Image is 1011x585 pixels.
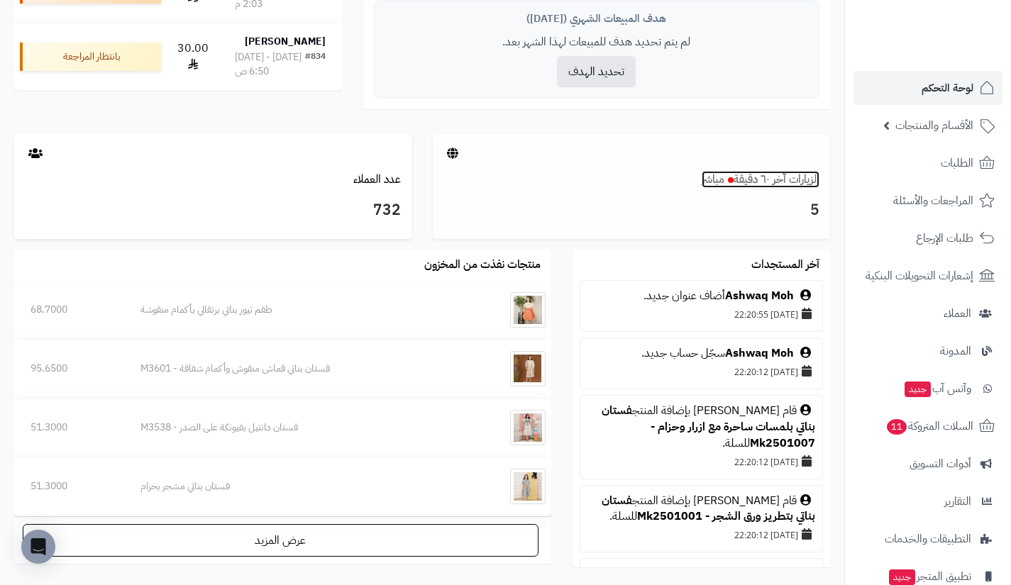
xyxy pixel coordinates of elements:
[905,381,931,397] span: جديد
[602,492,815,525] a: فستان بناتي بتطريز ورق الشجر - Mk2501001
[140,362,460,376] div: فستان بناتي قماش منقوش وأكمام شفافة - M3601
[25,199,401,223] h3: 732
[587,362,815,381] div: [DATE] 22:20:12
[602,402,815,452] a: فستان بناتي بلمسات ساحرة مع ازرار وحزام - Mk2501007
[167,23,219,90] td: 30.00
[922,78,973,98] span: لوحة التحكم
[725,345,794,362] a: Ashwaq Moh
[885,529,971,549] span: التطبيقات والخدمات
[889,569,915,585] span: جديد
[916,228,973,248] span: طلبات الإرجاع
[944,491,971,511] span: التقارير
[940,341,971,361] span: المدونة
[385,34,808,50] p: لم يتم تحديد هدف للمبيعات لهذا الشهر بعد.
[587,288,815,304] div: أضاف عنوان جديد.
[21,530,55,564] div: Open Intercom Messenger
[20,43,161,71] div: بانتظار المراجعة
[885,416,973,436] span: السلات المتروكة
[245,34,326,49] strong: [PERSON_NAME]
[887,419,907,435] span: 11
[385,11,808,26] div: هدف المبيعات الشهري ([DATE])
[140,303,460,317] div: طقم تيور بناتي برتقالي بأكمام منقوشة
[587,493,815,525] div: قام [PERSON_NAME] بإضافة المنتج للسلة.
[853,296,1002,330] a: العملاء
[853,409,1002,443] a: السلات المتروكة11
[587,525,815,545] div: [DATE] 22:20:12
[702,171,724,188] small: مباشر
[31,479,108,494] div: 51.3000
[587,304,815,324] div: [DATE] 22:20:55
[853,372,1002,406] a: وآتس آبجديد
[235,50,305,79] div: [DATE] - [DATE] 6:50 ص
[853,522,1002,556] a: التطبيقات والخدمات
[853,221,1002,255] a: طلبات الإرجاع
[31,303,108,317] div: 68.7000
[702,171,819,188] a: الزيارات آخر ٦٠ دقيقةمباشر
[893,191,973,211] span: المراجعات والأسئلة
[557,56,636,87] button: تحديد الهدف
[587,452,815,472] div: [DATE] 22:20:12
[853,259,1002,293] a: إشعارات التحويلات البنكية
[140,479,460,494] div: فستان بناتي مشجر بحزام
[587,403,815,452] div: قام [PERSON_NAME] بإضافة المنتج للسلة.
[944,303,971,323] span: العملاء
[443,199,819,223] h3: 5
[23,524,538,557] a: عرض المزيد
[853,184,1002,218] a: المراجعات والأسئلة
[305,50,326,79] div: #834
[895,116,973,135] span: الأقسام والمنتجات
[510,351,546,386] img: فستان بناتي قماش منقوش وأكمام شفافة - M3601
[510,292,546,328] img: طقم تيور بناتي برتقالي بأكمام منقوشة
[140,420,460,435] div: فستان دانتيل بفيونكة على الصدر - M3538
[31,420,108,435] div: 51.3000
[725,287,794,304] a: Ashwaq Moh
[853,484,1002,518] a: التقارير
[866,266,973,286] span: إشعارات التحويلات البنكية
[424,259,541,272] h3: منتجات نفذت من المخزون
[31,362,108,376] div: 95.6500
[941,153,973,173] span: الطلبات
[853,334,1002,368] a: المدونة
[751,259,819,272] h3: آخر المستجدات
[910,454,971,474] span: أدوات التسويق
[853,71,1002,105] a: لوحة التحكم
[853,146,1002,180] a: الطلبات
[587,345,815,362] div: سجّل حساب جديد.
[510,410,546,445] img: فستان دانتيل بفيونكة على الصدر - M3538
[853,447,1002,481] a: أدوات التسويق
[903,379,971,399] span: وآتس آب
[353,171,401,188] a: عدد العملاء
[915,38,998,68] img: logo-2.png
[510,469,546,504] img: فستان بناتي مشجر بحزام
